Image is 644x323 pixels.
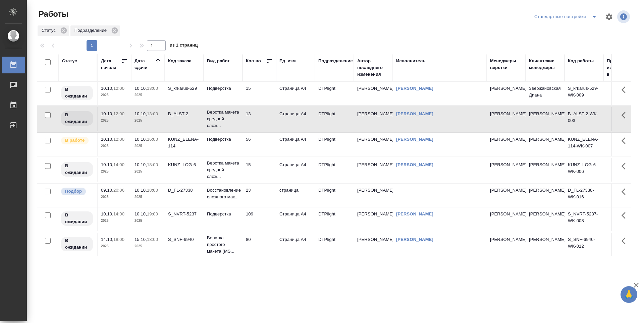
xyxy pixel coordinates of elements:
p: Статус [42,27,58,34]
button: Здесь прячутся важные кнопки [618,184,634,200]
td: [PERSON_NAME] [354,82,393,105]
p: Подверстка [207,211,239,217]
p: [PERSON_NAME] [490,85,522,92]
span: Работы [37,9,68,19]
p: В работе [65,137,85,144]
p: 12:00 [113,86,124,91]
td: [PERSON_NAME] [526,158,565,182]
p: Подверстка [207,85,239,92]
p: [PERSON_NAME] [490,111,522,117]
p: 16:00 [147,137,158,142]
div: split button [533,11,601,22]
div: KUNZ_LOG-6 [168,161,200,168]
span: из 1 страниц [170,41,198,51]
td: 13 [243,107,276,131]
span: Настроить таблицу [601,9,617,25]
div: D_FL-27338 [168,187,200,194]
p: 20:06 [113,188,124,193]
td: Страница А4 [276,133,315,156]
p: 14:00 [113,162,124,167]
td: 23 [243,184,276,207]
p: [PERSON_NAME] [490,187,522,194]
td: [PERSON_NAME] [526,184,565,207]
p: 2025 [101,194,128,200]
td: Страница А4 [276,82,315,105]
td: Страница А4 [276,107,315,131]
td: [PERSON_NAME] [354,233,393,256]
button: Здесь прячутся важные кнопки [618,107,634,123]
p: 10.10, [135,188,147,193]
div: Исполнитель [396,58,426,64]
td: 56 [243,133,276,156]
p: [PERSON_NAME] [490,236,522,243]
button: Здесь прячутся важные кнопки [618,233,634,249]
div: Исполнитель назначен, приступать к работе пока рано [60,161,94,177]
a: [PERSON_NAME] [396,86,433,91]
p: 19:00 [147,211,158,216]
div: Дата сдачи [135,58,155,71]
td: KUNZ_LOG-6-WK-006 [565,158,603,182]
p: 2025 [101,217,128,224]
td: B_ALST-2-WK-003 [565,107,603,131]
td: [PERSON_NAME] [354,184,393,207]
button: 🙏 [621,286,637,303]
td: DTPlight [315,107,354,131]
div: Код заказа [168,58,192,64]
td: 80 [243,233,276,256]
button: Здесь прячутся важные кнопки [618,133,634,149]
p: 10.10, [135,211,147,216]
p: В ожидании [65,212,89,225]
span: 🙏 [623,287,635,302]
td: S_SNF-6940-WK-012 [565,233,603,256]
td: 109 [243,207,276,231]
p: 2025 [101,168,128,175]
div: Исполнитель выполняет работу [60,136,94,145]
p: 10.10, [101,137,113,142]
div: Автор последнего изменения [357,58,389,78]
p: [PERSON_NAME] [490,211,522,217]
td: S_NVRT-5237-WK-008 [565,207,603,231]
p: 10.10, [101,162,113,167]
td: DTPlight [315,207,354,231]
button: Здесь прячутся важные кнопки [618,158,634,174]
p: 10.10, [101,111,113,116]
td: [PERSON_NAME] [354,133,393,156]
div: Исполнитель назначен, приступать к работе пока рано [60,236,94,252]
td: [PERSON_NAME] [526,207,565,231]
div: B_ALST-2 [168,111,200,117]
p: 18:00 [147,162,158,167]
p: [PERSON_NAME] [490,161,522,168]
a: [PERSON_NAME] [396,237,433,242]
td: D_FL-27338-WK-016 [565,184,603,207]
td: [PERSON_NAME] [354,158,393,182]
p: Верстка макета средней слож... [207,109,239,129]
p: 10.10, [135,111,147,116]
p: Верстка простого макета (MS... [207,235,239,255]
p: 13:00 [147,111,158,116]
div: Исполнитель назначен, приступать к работе пока рано [60,85,94,101]
p: 2025 [135,168,161,175]
p: Верстка макета средней слож... [207,160,239,180]
span: Посмотреть информацию [617,10,631,23]
td: DTPlight [315,184,354,207]
div: Подразделение [70,25,120,36]
td: Страница А4 [276,207,315,231]
p: 14:00 [113,211,124,216]
p: 14.10, [101,237,113,242]
p: В ожидании [65,237,89,251]
td: DTPlight [315,133,354,156]
td: DTPlight [315,82,354,105]
td: [PERSON_NAME] [354,107,393,131]
p: 10.10, [101,86,113,91]
p: В ожидании [65,112,89,125]
td: [PERSON_NAME] [354,207,393,231]
div: KUNZ_ELENA-114 [168,136,200,149]
td: 15 [243,82,276,105]
p: Подбор [65,188,82,195]
div: Дата начала [101,58,121,71]
td: S_krkarus-529-WK-009 [565,82,603,105]
div: Вид работ [207,58,230,64]
td: 15 [243,158,276,182]
td: DTPlight [315,158,354,182]
p: 2025 [101,92,128,99]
